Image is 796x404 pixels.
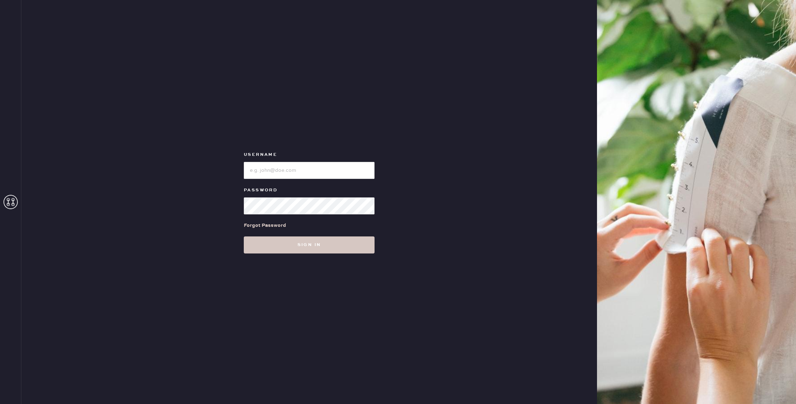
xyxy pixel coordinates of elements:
[244,186,375,195] label: Password
[244,214,286,236] a: Forgot Password
[244,222,286,229] div: Forgot Password
[244,236,375,253] button: Sign in
[244,151,375,159] label: Username
[244,162,375,179] input: e.g. john@doe.com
